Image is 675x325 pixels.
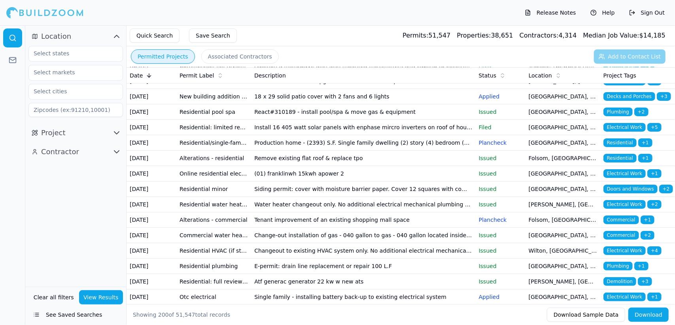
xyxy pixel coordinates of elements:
[634,108,649,116] span: + 2
[603,138,637,147] span: Residential
[526,259,600,274] td: [GEOGRAPHIC_DATA], [GEOGRAPHIC_DATA]
[32,290,76,304] button: Clear all filters
[251,197,475,212] td: Water heater changeout only. No additional electrical mechanical plumbing or structural work perm...
[176,104,251,120] td: Residential pool spa
[41,127,66,138] span: Project
[603,293,646,301] span: Electrical Work
[158,312,169,318] span: 200
[647,123,662,132] span: + 5
[526,181,600,197] td: [GEOGRAPHIC_DATA], [GEOGRAPHIC_DATA]
[526,243,600,259] td: Wilton, [GEOGRAPHIC_DATA]
[176,89,251,104] td: New building addition adu (not a garage conversion) deck patio cover garage barn ground mount solar
[251,89,475,104] td: 18 x 29 solid patio cover with 2 fans and 6 lights
[457,32,491,39] span: Properties:
[29,84,113,98] input: Select cities
[176,181,251,197] td: Residential minor
[526,135,600,151] td: [GEOGRAPHIC_DATA], [GEOGRAPHIC_DATA]
[526,89,600,104] td: [GEOGRAPHIC_DATA], [GEOGRAPHIC_DATA]
[647,169,662,178] span: + 1
[79,290,123,304] button: View Results
[479,231,522,239] p: Issued
[41,31,71,42] span: Location
[176,259,251,274] td: Residential plumbing
[479,154,522,162] p: Issued
[647,293,662,301] span: + 1
[133,311,230,319] div: Showing of total records
[479,170,522,178] p: Issued
[647,246,662,255] span: + 4
[176,274,251,289] td: Residential: full review - additions adu accessory structures pools remodel demolish generators and
[176,212,251,228] td: Alterations - commercial
[526,274,600,289] td: [PERSON_NAME], [GEOGRAPHIC_DATA]
[638,154,652,162] span: + 1
[628,308,669,322] button: Download
[127,197,176,212] td: [DATE]
[603,215,639,224] span: Commercial
[127,151,176,166] td: [DATE]
[526,197,600,212] td: [PERSON_NAME], [GEOGRAPHIC_DATA]
[638,277,652,286] span: + 3
[638,138,652,147] span: + 1
[529,72,597,79] div: Location
[28,103,123,117] input: Zipcodes (ex:91210,10001)
[526,289,600,305] td: [GEOGRAPHIC_DATA], [GEOGRAPHIC_DATA]
[479,216,522,224] p: Plancheck
[176,197,251,212] td: Residential water heaters
[127,120,176,135] td: [DATE]
[641,215,655,224] span: + 1
[479,72,522,79] div: Status
[479,93,522,100] p: Applied
[583,32,639,39] span: Median Job Value:
[251,151,475,166] td: Remove existing flat roof & replace tpo
[603,200,646,209] span: Electrical Work
[127,135,176,151] td: [DATE]
[176,289,251,305] td: Otc electrical
[251,166,475,181] td: (01) franklinwh 15kwh apower 2
[251,212,475,228] td: Tenant improvement of an existing shopping mall space
[659,185,673,193] span: + 2
[131,49,195,64] button: Permitted Projects
[176,120,251,135] td: Residential: limited review - electrical mechanical plumbing roof solar etc
[29,65,113,79] input: Select markets
[127,289,176,305] td: [DATE]
[176,166,251,181] td: Online residential electrical
[251,135,475,151] td: Production home - (2393) S.F. Single family dwelling (2) story (4) bedroom (3) bathroom (424) S.F...
[251,289,475,305] td: Single family - installing battery back-up to existing electrical system
[251,104,475,120] td: React#310189 - install pool/spa & move gas & equipment
[251,228,475,243] td: Change-out installation of gas - 040 gallon to gas - 040 gallon located inside building screening...
[127,259,176,274] td: [DATE]
[201,49,279,64] button: Associated Contractors
[130,72,173,79] div: Date
[130,28,180,43] button: Quick Search
[127,274,176,289] td: [DATE]
[251,181,475,197] td: Siding permit: cover with moisture barrier paper. Cover 12 squares with composite cladding vinyl ...
[127,166,176,181] td: [DATE]
[521,6,580,19] button: Release Notes
[583,31,666,40] div: $ 14,185
[251,259,475,274] td: E-permit: drain line replacement or repair 100 L.F
[479,108,522,116] p: Issued
[603,185,658,193] span: Doors and Windows
[526,104,600,120] td: [GEOGRAPHIC_DATA], [GEOGRAPHIC_DATA]
[603,72,672,79] div: Project Tags
[520,31,577,40] div: 4,314
[403,31,450,40] div: 51,547
[127,212,176,228] td: [DATE]
[657,92,671,101] span: + 3
[526,151,600,166] td: Folsom, [GEOGRAPHIC_DATA]
[641,231,655,240] span: + 2
[603,262,633,270] span: Plumbing
[526,228,600,243] td: [GEOGRAPHIC_DATA], [GEOGRAPHIC_DATA]
[479,278,522,285] p: Issued
[28,127,123,139] button: Project
[127,243,176,259] td: [DATE]
[28,145,123,158] button: Contractor
[127,89,176,104] td: [DATE]
[176,312,195,318] span: 51,547
[127,228,176,243] td: [DATE]
[479,123,522,131] p: Filed
[254,72,472,79] div: Description
[176,228,251,243] td: Commercial water heater
[603,231,639,240] span: Commercial
[634,262,649,270] span: + 1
